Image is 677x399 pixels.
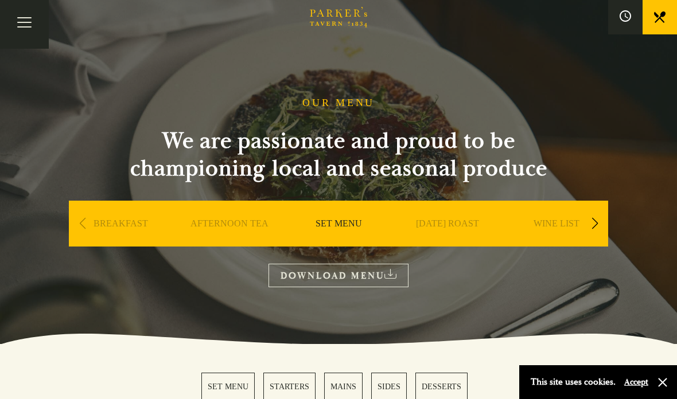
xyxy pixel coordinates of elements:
a: [DATE] ROAST [416,218,479,264]
div: Next slide [587,211,602,236]
div: 4 / 9 [396,201,499,281]
a: BREAKFAST [94,218,148,264]
a: DOWNLOAD MENU [269,264,408,287]
h1: OUR MENU [302,97,375,109]
a: WINE LIST [534,218,579,264]
a: AFTERNOON TEA [190,218,269,264]
div: Previous slide [75,211,90,236]
div: 3 / 9 [287,201,390,281]
p: This site uses cookies. [531,374,616,390]
h2: We are passionate and proud to be championing local and seasonal produce [109,127,568,182]
button: Close and accept [657,377,668,388]
button: Accept [624,377,648,388]
div: 2 / 9 [178,201,281,281]
div: 5 / 9 [505,201,608,281]
div: 1 / 9 [69,201,172,281]
a: SET MENU [316,218,362,264]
